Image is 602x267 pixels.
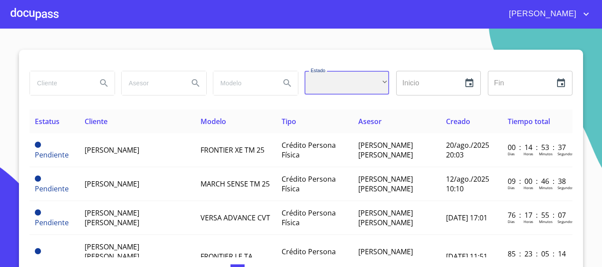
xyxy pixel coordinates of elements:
[358,117,382,126] span: Asesor
[305,71,389,95] div: ​
[446,140,489,160] span: 20/ago./2025 20:03
[35,184,69,194] span: Pendiente
[358,140,413,160] span: [PERSON_NAME] [PERSON_NAME]
[122,71,182,95] input: search
[35,218,69,227] span: Pendiente
[93,73,115,94] button: Search
[539,185,553,190] p: Minutos
[508,185,515,190] p: Dias
[35,256,69,266] span: Pendiente
[35,248,41,254] span: Pendiente
[557,151,574,156] p: Segundos
[282,208,336,227] span: Crédito Persona Física
[85,145,139,155] span: [PERSON_NAME]
[85,179,139,189] span: [PERSON_NAME]
[446,252,487,261] span: [DATE] 11:51
[35,150,69,160] span: Pendiente
[277,73,298,94] button: Search
[201,117,226,126] span: Modelo
[524,219,533,224] p: Horas
[201,252,253,261] span: FRONTIER LE TA
[524,151,533,156] p: Horas
[557,219,574,224] p: Segundos
[358,174,413,194] span: [PERSON_NAME] [PERSON_NAME]
[213,71,273,95] input: search
[446,213,487,223] span: [DATE] 17:01
[446,174,489,194] span: 12/ago./2025 10:10
[85,117,108,126] span: Cliente
[557,185,574,190] p: Segundos
[185,73,206,94] button: Search
[35,176,41,182] span: Pendiente
[446,117,470,126] span: Creado
[508,219,515,224] p: Dias
[282,174,336,194] span: Crédito Persona Física
[35,209,41,216] span: Pendiente
[282,247,336,266] span: Crédito Persona Física
[508,151,515,156] p: Dias
[85,208,139,227] span: [PERSON_NAME] [PERSON_NAME]
[539,219,553,224] p: Minutos
[201,179,270,189] span: MARCH SENSE TM 25
[508,210,567,220] p: 76 : 17 : 55 : 07
[282,140,336,160] span: Crédito Persona Física
[502,7,581,21] span: [PERSON_NAME]
[201,213,270,223] span: VERSA ADVANCE CVT
[508,143,567,152] p: 00 : 14 : 53 : 37
[35,117,59,126] span: Estatus
[539,151,553,156] p: Minutos
[282,117,296,126] span: Tipo
[358,247,413,266] span: [PERSON_NAME] [PERSON_NAME]
[201,145,264,155] span: FRONTIER XE TM 25
[35,142,41,148] span: Pendiente
[508,117,550,126] span: Tiempo total
[508,176,567,186] p: 09 : 00 : 46 : 38
[358,208,413,227] span: [PERSON_NAME] [PERSON_NAME]
[30,71,90,95] input: search
[524,185,533,190] p: Horas
[508,249,567,259] p: 85 : 23 : 05 : 14
[502,7,591,21] button: account of current user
